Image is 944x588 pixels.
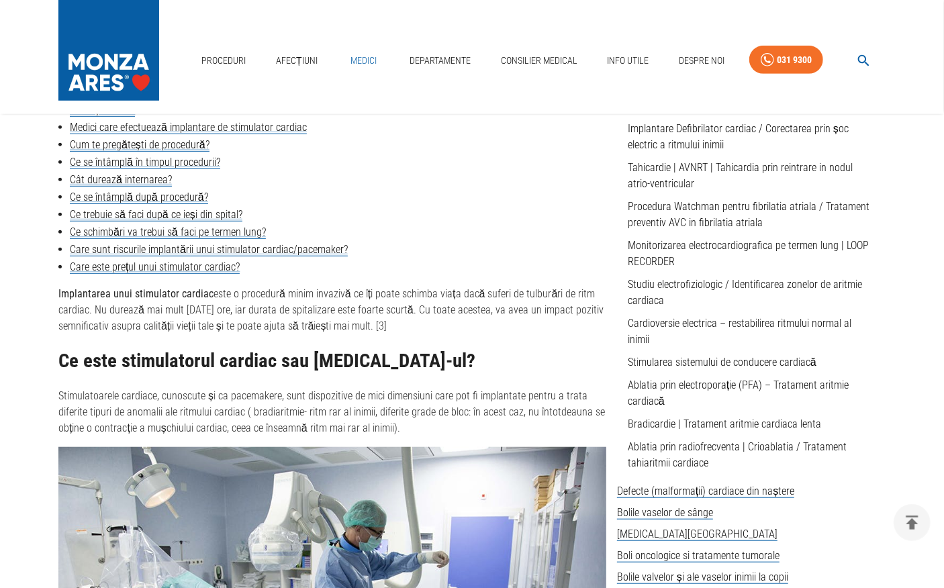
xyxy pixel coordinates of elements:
[628,379,849,407] a: Ablatia prin electroporație (PFA) – Tratament aritmie cardiacă
[58,287,214,300] strong: Implantarea unui stimulator cardiac
[70,156,220,169] a: Ce se întâmplă în timpul procedurii?
[70,208,242,222] a: Ce trebuie să faci după ce ieși din spital?
[673,47,730,75] a: Despre Noi
[495,47,583,75] a: Consilier Medical
[628,418,821,430] a: Bradicardie | Tratament aritmie cardiaca lenta
[894,504,931,541] button: delete
[404,47,476,75] a: Departamente
[617,549,780,562] span: Boli oncologice si tratamente tumorale
[749,46,823,75] a: 031 9300
[70,226,266,239] a: Ce schimbări va trebui să faci pe termen lung?
[628,161,853,190] a: Tahicardie | AVNRT | Tahicardia prin reintrare in nodul atrio-ventricular
[70,260,240,274] a: Care este prețul unui stimulator cardiac?
[70,191,208,204] a: Ce se întâmplă după procedură?
[58,350,606,372] h2: Ce este stimulatorul cardiac sau [MEDICAL_DATA]-ul?
[617,506,713,520] span: Bolile vaselor de sânge
[628,317,851,346] a: Cardioversie electrica – restabilirea ritmului normal al inimii
[617,571,788,584] span: Bolile valvelor și ale vaselor inimii la copii
[628,239,869,268] a: Monitorizarea electrocardiografica pe termen lung | LOOP RECORDER
[628,200,869,229] a: Procedura Watchman pentru fibrilatia atriala / Tratament preventiv AVC in fibrilatia atriala
[602,47,655,75] a: Info Utile
[271,47,323,75] a: Afecțiuni
[628,278,862,307] a: Studiu electrofiziologic / Identificarea zonelor de aritmie cardiaca
[342,47,385,75] a: Medici
[70,138,209,152] a: Cum te pregătești de procedură?
[628,122,849,151] a: Implantare Defibrilator cardiac / Corectarea prin șoc electric a ritmului inimii
[628,440,847,469] a: Ablatia prin radiofrecventa | Crioablatia / Tratament tahiaritmii cardiace
[617,528,777,541] span: [MEDICAL_DATA][GEOGRAPHIC_DATA]
[58,286,606,334] p: este o procedură minim invazivă ce îți poate schimba viața dacă suferi de tulburări de ritm cardi...
[58,388,606,436] p: Stimulatoarele cardiace, cunoscute și ca pacemakere, sunt dispozitive de mici dimensiuni care pot...
[196,47,251,75] a: Proceduri
[617,485,794,498] span: Defecte (malformații) cardiace din naștere
[70,173,172,187] a: Cât durează internarea?
[628,356,816,369] a: Stimularea sistemului de conducere cardiacă
[777,52,812,68] div: 031 9300
[70,243,348,256] a: Care sunt riscurile implantării unui stimulator cardiac/pacemaker?
[70,121,307,134] a: Medici care efectuează implantare de stimulator cardiac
